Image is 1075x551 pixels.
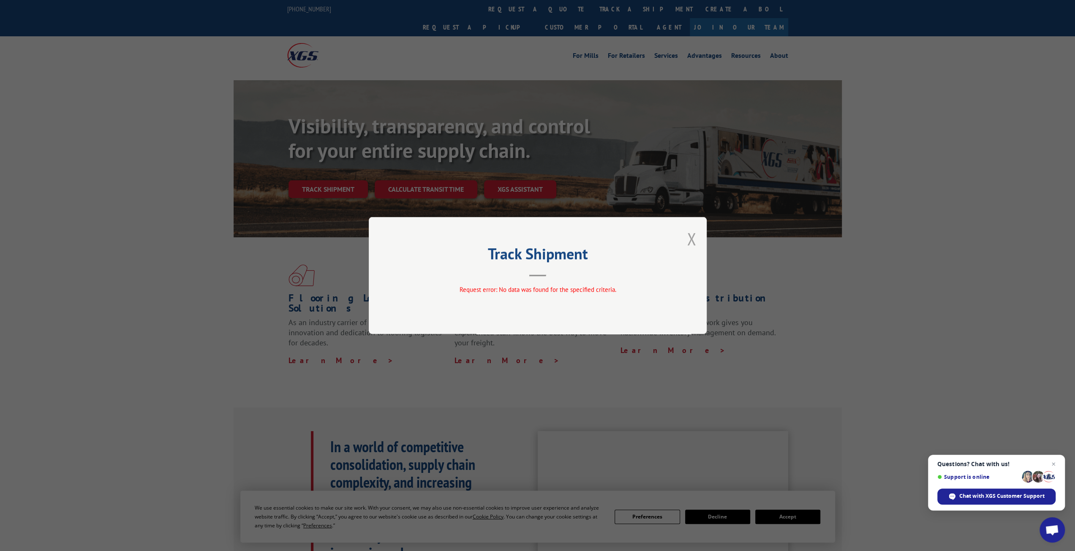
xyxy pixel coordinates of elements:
span: Chat with XGS Customer Support [959,492,1045,500]
div: Chat with XGS Customer Support [937,489,1056,505]
span: Questions? Chat with us! [937,461,1056,467]
div: Open chat [1040,517,1065,543]
span: Support is online [937,474,1019,480]
h2: Track Shipment [411,248,664,264]
button: Close modal [687,228,696,250]
span: Request error: No data was found for the specified criteria. [459,285,616,293]
span: Close chat [1048,459,1059,469]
